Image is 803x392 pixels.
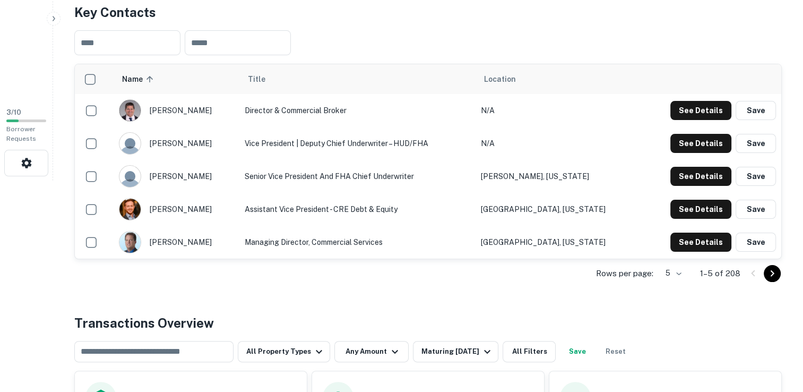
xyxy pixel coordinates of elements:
div: Maturing [DATE] [421,345,494,358]
td: N/A [476,94,640,127]
td: [PERSON_NAME], [US_STATE] [476,160,640,193]
img: 1669753610412 [119,199,141,220]
button: All Property Types [238,341,330,362]
button: See Details [670,167,731,186]
button: Go to next page [764,265,781,282]
button: Save [736,200,776,219]
button: See Details [670,233,731,252]
span: Borrower Requests [6,125,36,142]
div: scrollable content [75,64,781,259]
td: [GEOGRAPHIC_DATA], [US_STATE] [476,226,640,259]
td: N/A [476,127,640,160]
span: Location [484,73,516,86]
button: Save your search to get updates of matches that match your search criteria. [560,341,594,362]
img: 9c8pery4andzj6ohjkjp54ma2 [119,166,141,187]
img: 1665617833163 [119,100,141,121]
button: See Details [670,134,731,153]
th: Name [114,64,239,94]
h4: Key Contacts [74,3,782,22]
img: 9c8pery4andzj6ohjkjp54ma2 [119,133,141,154]
div: [PERSON_NAME] [119,231,234,253]
button: Maturing [DATE] [413,341,498,362]
td: Managing Director, Commercial Services [239,226,476,259]
button: Save [736,101,776,120]
iframe: Chat Widget [750,307,803,358]
button: See Details [670,101,731,120]
td: [GEOGRAPHIC_DATA], [US_STATE] [476,193,640,226]
div: [PERSON_NAME] [119,99,234,122]
th: Title [239,64,476,94]
div: [PERSON_NAME] [119,198,234,220]
span: Title [248,73,279,86]
p: 1–5 of 208 [700,267,740,280]
button: All Filters [503,341,556,362]
div: 5 [658,266,683,281]
th: Location [476,64,640,94]
button: Save [736,134,776,153]
img: 1537465493495 [119,232,141,253]
button: Save [736,167,776,186]
button: Save [736,233,776,252]
p: Rows per page: [596,267,653,280]
div: [PERSON_NAME] [119,165,234,188]
td: Senior Vice President and FHA Chief Underwriter [239,160,476,193]
td: Director & Commercial Broker [239,94,476,127]
button: See Details [670,200,731,219]
button: Any Amount [334,341,409,362]
button: Reset [598,341,632,362]
div: [PERSON_NAME] [119,132,234,155]
h4: Transactions Overview [74,313,214,333]
span: 3 / 10 [6,108,21,116]
td: Assistant Vice President - CRE Debt & Equity [239,193,476,226]
td: Vice President | Deputy Chief Underwriter – HUD/FHA [239,127,476,160]
span: Name [122,73,157,86]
